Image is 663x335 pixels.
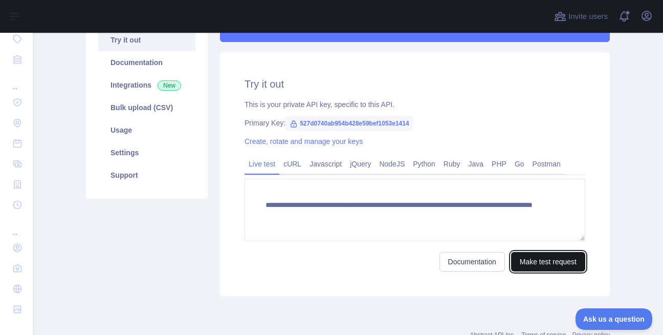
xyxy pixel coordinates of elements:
a: Create, rotate and manage your keys [245,137,363,145]
a: Integrations New [98,74,195,96]
div: This is your private API key, specific to this API. [245,99,585,110]
a: Documentation [98,51,195,74]
a: PHP [488,156,511,172]
a: Live test [245,156,279,172]
a: Java [465,156,488,172]
span: New [158,80,181,91]
a: cURL [279,156,305,172]
a: NodeJS [375,156,409,172]
a: Javascript [305,156,346,172]
button: Make test request [511,252,585,271]
h2: Try it out [245,77,585,91]
span: Invite users [568,11,608,23]
div: ... [8,71,25,91]
a: jQuery [346,156,375,172]
a: Try it out [98,29,195,51]
span: 527d0740ab954b428e59bef1053e1414 [285,116,413,131]
a: Documentation [439,252,505,271]
button: Invite users [552,8,610,25]
a: Ruby [439,156,465,172]
a: Bulk upload (CSV) [98,96,195,119]
a: Usage [98,119,195,141]
iframe: Toggle Customer Support [576,308,653,330]
a: Python [409,156,439,172]
a: Support [98,164,195,186]
a: Settings [98,141,195,164]
a: Go [511,156,528,172]
div: ... [8,216,25,237]
div: Primary Key: [245,118,585,128]
a: Postman [528,156,565,172]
